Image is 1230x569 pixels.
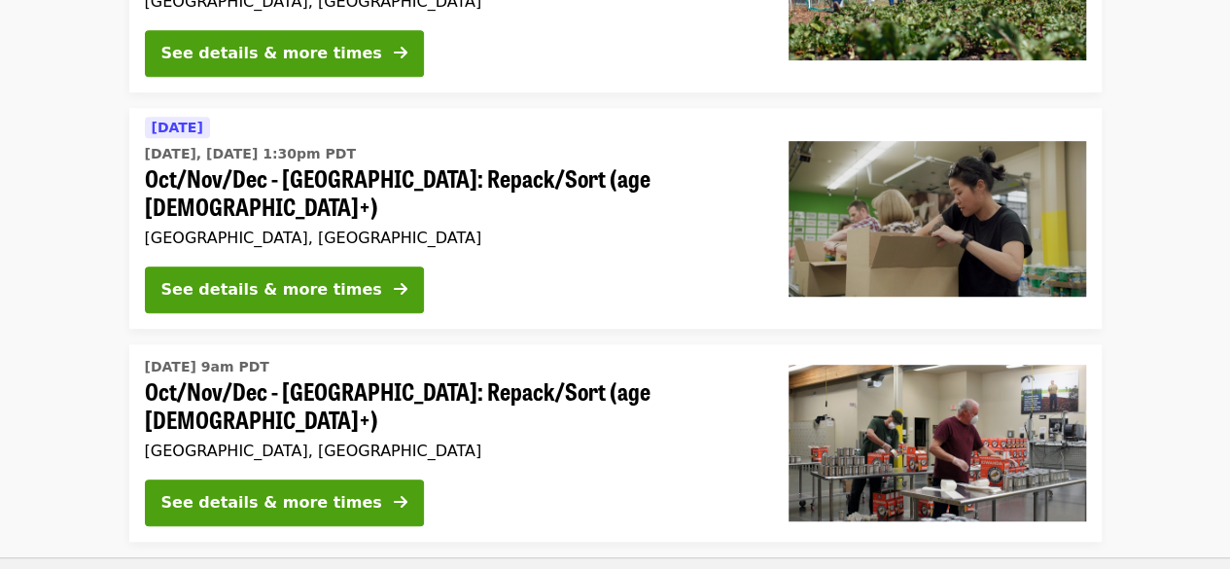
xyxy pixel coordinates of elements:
div: [GEOGRAPHIC_DATA], [GEOGRAPHIC_DATA] [145,229,757,247]
a: See details for "Oct/Nov/Dec - Portland: Repack/Sort (age 8+)" [129,108,1102,329]
img: Oct/Nov/Dec - Portland: Repack/Sort (age 16+) organized by Oregon Food Bank [789,365,1086,520]
i: arrow-right icon [394,493,407,512]
span: [DATE] [152,120,203,135]
span: Oct/Nov/Dec - [GEOGRAPHIC_DATA]: Repack/Sort (age [DEMOGRAPHIC_DATA]+) [145,164,757,221]
div: See details & more times [161,278,382,302]
time: [DATE] 9am PDT [145,357,269,377]
img: Oct/Nov/Dec - Portland: Repack/Sort (age 8+) organized by Oregon Food Bank [789,141,1086,297]
div: See details & more times [161,491,382,515]
div: [GEOGRAPHIC_DATA], [GEOGRAPHIC_DATA] [145,442,757,460]
button: See details & more times [145,267,424,313]
i: arrow-right icon [394,44,407,62]
div: See details & more times [161,42,382,65]
span: Oct/Nov/Dec - [GEOGRAPHIC_DATA]: Repack/Sort (age [DEMOGRAPHIC_DATA]+) [145,377,757,434]
button: See details & more times [145,480,424,526]
time: [DATE], [DATE] 1:30pm PDT [145,144,356,164]
button: See details & more times [145,30,424,77]
i: arrow-right icon [394,280,407,299]
a: See details for "Oct/Nov/Dec - Portland: Repack/Sort (age 16+)" [129,344,1102,542]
